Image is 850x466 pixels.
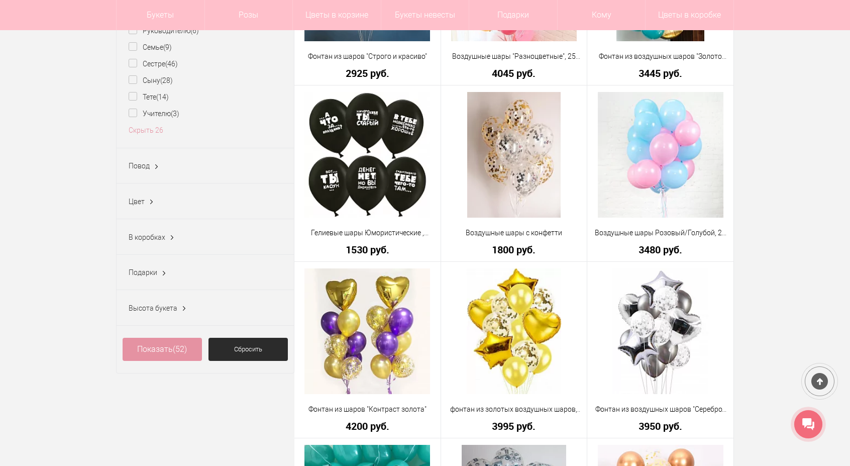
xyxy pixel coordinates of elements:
[208,338,288,361] a: Сбросить
[301,404,434,415] a: Фонтан из шаров "Контраст золота"
[448,404,581,415] a: фонтан из золотых воздушных шаров, 14 шт
[129,75,173,86] label: Сыну
[129,92,169,103] label: Тете
[129,198,145,206] span: Цвет
[129,42,172,53] label: Семье
[190,27,199,35] ins: (6)
[129,268,157,276] span: Подарки
[129,109,179,119] label: Учителю
[448,244,581,255] a: 1800 руб.
[301,244,434,255] a: 1530 руб.
[594,51,727,62] a: Фонтан из воздушных шаров "Золото хром бирюза", 13 шт
[467,268,561,394] img: фонтан из золотых воздушных шаров, 14 шт
[448,68,581,78] a: 4045 руб.
[156,93,169,101] ins: (14)
[129,126,163,134] a: Скрыть 26
[301,68,434,78] a: 2925 руб.
[598,92,723,218] img: Воздушные шары Розовый/Голубой, 21 шт
[448,51,581,62] a: Воздушные шары "Разноцветные", 25 шт.
[594,228,727,238] a: Воздушные шары Розовый/Голубой, 21 шт
[467,92,561,218] img: Воздушные шары с конфетти
[129,304,177,312] span: Высота букета
[304,268,430,394] img: Фонтан из шаров "Контраст золота"
[129,59,178,69] label: Сестре
[594,244,727,255] a: 3480 руб.
[165,60,178,68] ins: (46)
[304,92,430,218] img: Гелиевые шары Юмористические , Черный 6шт.
[173,344,187,354] span: (52)
[163,43,172,51] ins: (9)
[123,338,202,361] a: Показать(52)
[448,228,581,238] a: Воздушные шары с конфетти
[594,421,727,431] a: 3950 руб.
[448,421,581,431] a: 3995 руб.
[301,51,434,62] a: Фонтан из шаров "Строго и красиво"
[129,233,165,241] span: В коробках
[301,421,434,431] a: 4200 руб.
[594,68,727,78] a: 3445 руб.
[160,76,173,84] ins: (28)
[612,268,708,394] img: Фонтан из воздушных шаров "Серебро", 14
[301,228,434,238] a: Гелиевые шары Юмористические , Черный 6шт.
[129,162,150,170] span: Повод
[594,404,727,415] a: Фонтан из воздушных шаров "Серебро", 14
[171,110,179,118] ins: (3)
[129,26,199,36] label: Руководителю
